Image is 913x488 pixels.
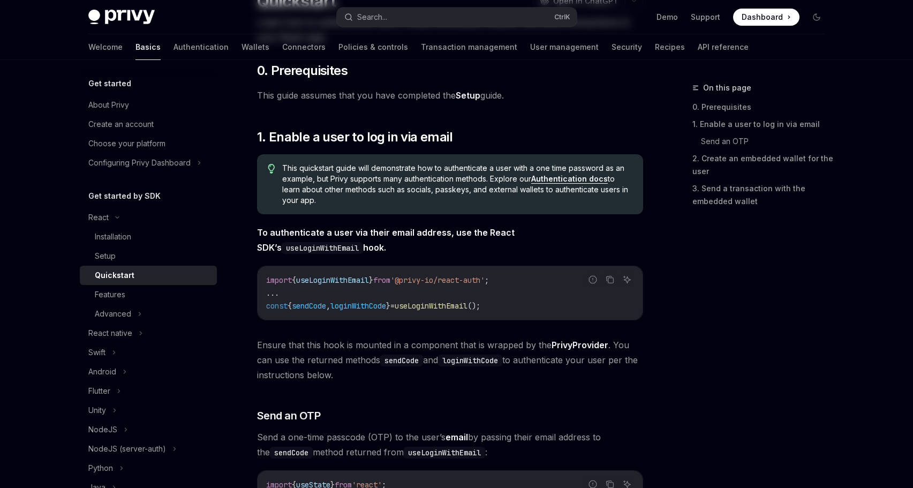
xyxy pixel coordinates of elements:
[603,273,617,287] button: Copy the contents from the code block
[438,355,502,366] code: loginWithCode
[88,99,129,111] div: About Privy
[692,116,834,133] a: 1. Enable a user to log in via email
[282,34,326,60] a: Connectors
[95,288,125,301] div: Features
[257,88,643,103] span: This guide assumes that you have completed the guide.
[733,9,799,26] a: Dashboard
[95,307,131,320] div: Advanced
[80,285,217,304] a: Features
[88,385,110,397] div: Flutter
[703,81,751,94] span: On this page
[808,9,825,26] button: Toggle dark mode
[88,190,161,202] h5: Get started by SDK
[266,301,288,311] span: const
[282,242,363,254] code: useLoginWithEmail
[173,34,229,60] a: Authentication
[88,442,166,455] div: NodeJS (server-auth)
[586,273,600,287] button: Report incorrect code
[446,432,468,442] strong: email
[404,447,485,459] code: useLoginWithEmail
[95,269,134,282] div: Quickstart
[691,12,720,22] a: Support
[88,346,105,359] div: Swift
[701,133,834,150] a: Send an OTP
[386,301,390,311] span: }
[554,13,570,21] span: Ctrl K
[692,99,834,116] a: 0. Prerequisites
[95,230,131,243] div: Installation
[257,430,643,460] span: Send a one-time passcode (OTP) to the user’s by passing their email address to the method returne...
[692,180,834,210] a: 3. Send a transaction with the embedded wallet
[88,462,113,475] div: Python
[380,355,423,366] code: sendCode
[530,34,599,60] a: User management
[612,34,642,60] a: Security
[88,77,131,90] h5: Get started
[88,404,106,417] div: Unity
[266,275,292,285] span: import
[357,11,387,24] div: Search...
[80,115,217,134] a: Create an account
[692,150,834,180] a: 2. Create an embedded wallet for the user
[369,275,373,285] span: }
[95,250,116,262] div: Setup
[288,301,292,311] span: {
[296,275,369,285] span: useLoginWithEmail
[373,275,390,285] span: from
[257,129,452,146] span: 1. Enable a user to log in via email
[421,34,517,60] a: Transaction management
[88,327,132,340] div: React native
[88,10,155,25] img: dark logo
[742,12,783,22] span: Dashboard
[467,301,480,311] span: ();
[655,34,685,60] a: Recipes
[268,164,275,174] svg: Tip
[88,423,117,436] div: NodeJS
[292,275,296,285] span: {
[390,301,395,311] span: =
[698,34,749,60] a: API reference
[657,12,678,22] a: Demo
[257,62,348,79] span: 0. Prerequisites
[242,34,269,60] a: Wallets
[531,174,608,184] a: Authentication docs
[80,227,217,246] a: Installation
[395,301,467,311] span: useLoginWithEmail
[270,447,313,459] code: sendCode
[390,275,485,285] span: '@privy-io/react-auth'
[456,90,480,101] a: Setup
[282,163,632,206] span: This quickstart guide will demonstrate how to authenticate a user with a one time password as an ...
[80,95,217,115] a: About Privy
[88,34,123,60] a: Welcome
[257,227,515,253] strong: To authenticate a user via their email address, use the React SDK’s hook.
[338,34,408,60] a: Policies & controls
[292,301,326,311] span: sendCode
[88,137,165,150] div: Choose your platform
[80,246,217,266] a: Setup
[80,134,217,153] a: Choose your platform
[88,211,109,224] div: React
[88,156,191,169] div: Configuring Privy Dashboard
[80,266,217,285] a: Quickstart
[88,365,116,378] div: Android
[485,275,489,285] span: ;
[337,7,577,27] button: Search...CtrlK
[257,337,643,382] span: Ensure that this hook is mounted in a component that is wrapped by the . You can use the returned...
[88,118,154,131] div: Create an account
[552,340,608,351] a: PrivyProvider
[257,408,321,423] span: Send an OTP
[326,301,330,311] span: ,
[266,288,279,298] span: ...
[620,273,634,287] button: Ask AI
[330,301,386,311] span: loginWithCode
[135,34,161,60] a: Basics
